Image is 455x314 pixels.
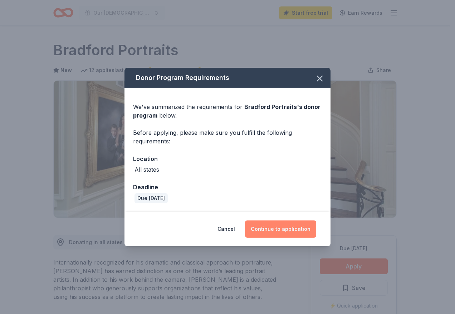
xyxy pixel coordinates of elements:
[133,103,322,120] div: We've summarized the requirements for below.
[124,68,331,88] div: Donor Program Requirements
[133,128,322,146] div: Before applying, please make sure you fulfill the following requirements:
[245,220,316,238] button: Continue to application
[217,220,235,238] button: Cancel
[133,154,322,163] div: Location
[134,165,159,174] div: All states
[133,182,322,192] div: Deadline
[134,193,168,203] div: Due [DATE]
